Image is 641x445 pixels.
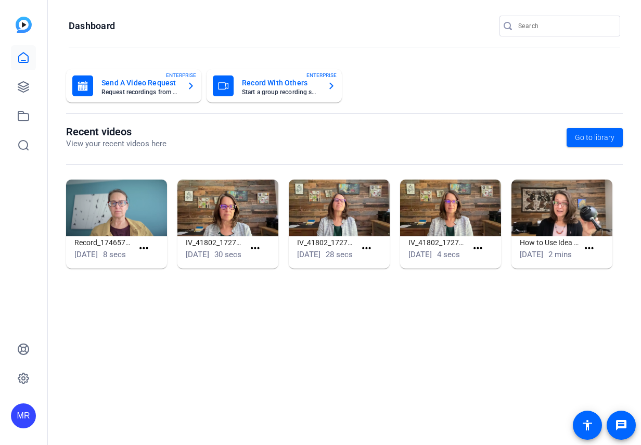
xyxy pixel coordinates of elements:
[207,69,342,103] button: Record With OthersStart a group recording sessionENTERPRISE
[11,403,36,428] div: MR
[289,180,390,236] img: IV_41802_1727974122981_webcam
[471,242,484,255] mat-icon: more_horiz
[511,180,612,236] img: How to Use Idea Kit Creator Studio
[66,138,166,150] p: View your recent videos here
[408,236,467,249] h1: IV_41802_1727974072817_webcam
[66,125,166,138] h1: Recent videos
[326,250,353,259] span: 28 secs
[581,419,594,431] mat-icon: accessibility
[520,250,543,259] span: [DATE]
[74,250,98,259] span: [DATE]
[408,250,432,259] span: [DATE]
[166,71,196,79] span: ENTERPRISE
[297,250,320,259] span: [DATE]
[137,242,150,255] mat-icon: more_horiz
[103,250,126,259] span: 8 secs
[400,180,501,236] img: IV_41802_1727974072817_webcam
[583,242,596,255] mat-icon: more_horiz
[214,250,241,259] span: 30 secs
[615,419,627,431] mat-icon: message
[520,236,579,249] h1: How to Use Idea Kit Creator Studio
[16,17,32,33] img: blue-gradient.svg
[66,69,201,103] button: Send A Video RequestRequest recordings from anyone, anywhereENTERPRISE
[297,236,356,249] h1: IV_41802_1727974122981_webcam
[242,77,319,89] mat-card-title: Record With Others
[242,89,319,95] mat-card-subtitle: Start a group recording session
[575,132,614,143] span: Go to library
[101,77,178,89] mat-card-title: Send A Video Request
[518,20,612,32] input: Search
[186,236,245,249] h1: IV_41802_1727973997555_webcam
[74,236,133,249] h1: Record_1746574321982_webcam
[249,242,262,255] mat-icon: more_horiz
[567,128,623,147] a: Go to library
[306,71,337,79] span: ENTERPRISE
[101,89,178,95] mat-card-subtitle: Request recordings from anyone, anywhere
[177,180,278,236] img: IV_41802_1727973997555_webcam
[548,250,572,259] span: 2 mins
[66,180,167,236] img: Record_1746574321982_webcam
[437,250,460,259] span: 4 secs
[186,250,209,259] span: [DATE]
[360,242,373,255] mat-icon: more_horiz
[69,20,115,32] h1: Dashboard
